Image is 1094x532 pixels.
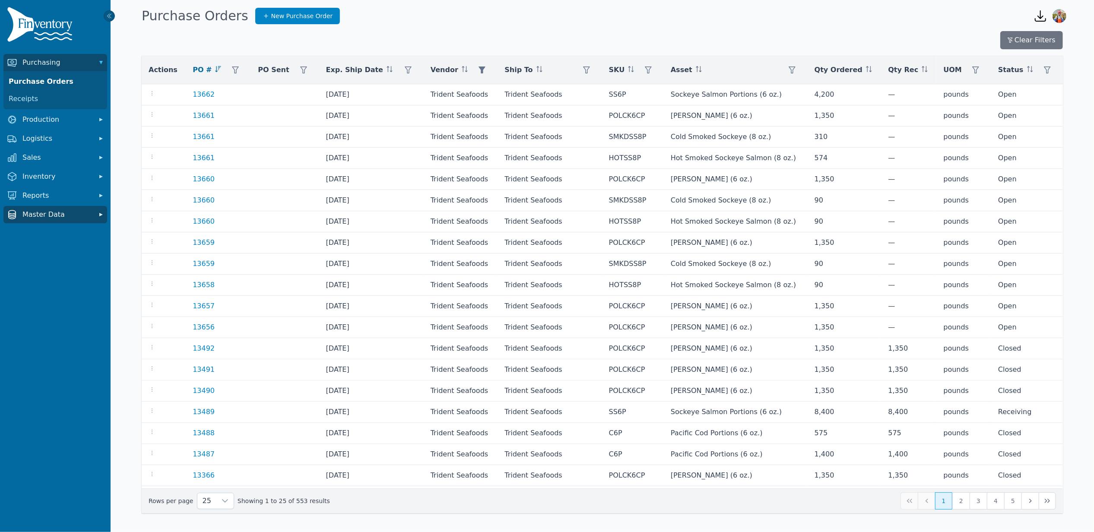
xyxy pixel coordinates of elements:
td: Open [991,211,1063,232]
td: pounds [936,486,991,507]
td: pounds [936,380,991,402]
td: POLCK6CP [602,105,664,127]
td: Receiving [991,402,1063,423]
td: 1,350 [808,296,882,317]
td: SS6P [602,84,664,105]
td: Open [991,169,1063,190]
td: [PERSON_NAME] (6 oz.) [664,317,808,338]
td: Trident Seafoods [498,444,602,465]
a: 13660 [193,174,215,184]
td: [PERSON_NAME] (6 oz.) [664,169,808,190]
td: SMKDSS8P [602,127,664,148]
td: Trident Seafoods [498,402,602,423]
td: Open [991,84,1063,105]
td: Closed [991,486,1063,507]
td: 575 [881,423,936,444]
span: PO # [193,65,212,75]
td: [DATE] [319,211,424,232]
span: Rows per page [197,493,216,509]
td: Trident Seafoods [424,317,498,338]
td: Trident Seafoods [498,486,602,507]
td: — [881,105,936,127]
button: Master Data [3,206,107,223]
button: Page 4 [987,492,1004,510]
td: Trident Seafoods [424,380,498,402]
td: Trident Seafoods [424,253,498,275]
td: 1,350 [808,232,882,253]
td: 1,400 [808,444,882,465]
td: [DATE] [319,444,424,465]
a: 13490 [193,386,215,396]
a: 13661 [193,153,215,163]
td: POLCK6CP [602,359,664,380]
span: Logistics [22,133,92,144]
td: [DATE] [319,486,424,507]
td: [DATE] [319,275,424,296]
td: 1,350 [881,338,936,359]
td: Trident Seafoods [424,402,498,423]
span: Ship To [504,65,533,75]
td: [PERSON_NAME] (6 oz.) [664,359,808,380]
td: — [881,169,936,190]
td: 8,400 [881,402,936,423]
td: Cold Smoked Sockeye (8 oz.) [664,127,808,148]
button: Reports [3,187,107,204]
td: SS6P [602,402,664,423]
td: 8,400 [808,402,882,423]
td: 1,350 [808,338,882,359]
a: 13660 [193,195,215,206]
button: Page 2 [952,492,970,510]
td: Hot Smoked Sockeye Salmon (8 oz.) [664,211,808,232]
a: 13366 [193,470,215,481]
td: 90 [808,253,882,275]
td: 575 [808,423,882,444]
td: Trident Seafoods [498,253,602,275]
a: 13488 [193,428,215,438]
td: — [881,84,936,105]
td: 1,350 [808,169,882,190]
td: Trident Seafoods [424,275,498,296]
a: 13659 [193,237,215,248]
td: Trident Seafoods [498,296,602,317]
span: SKU [609,65,625,75]
td: 90 [808,275,882,296]
td: Closed [991,423,1063,444]
td: C6P [602,444,664,465]
td: pounds [936,338,991,359]
td: 310 [808,127,882,148]
td: [DATE] [319,359,424,380]
td: Trident Seafoods [424,190,498,211]
td: Open [991,275,1063,296]
td: SMKDSS8P [602,253,664,275]
td: Trident Seafoods [424,84,498,105]
td: Trident Seafoods [498,211,602,232]
td: [PERSON_NAME] (6 oz.) [664,296,808,317]
button: Page 3 [970,492,987,510]
a: 13661 [193,111,215,121]
span: UOM [943,65,962,75]
td: Trident Seafoods [498,275,602,296]
td: Trident Seafoods [498,317,602,338]
span: Inventory [22,171,92,182]
td: pounds [936,84,991,105]
td: Sockeye Salmon Portions (6 oz.) [664,402,808,423]
td: Trident Seafoods [424,211,498,232]
td: Open [991,190,1063,211]
td: Trident Seafoods [498,190,602,211]
td: pounds [936,444,991,465]
td: pounds [936,148,991,169]
td: Closed [991,444,1063,465]
td: 1,350 [881,465,936,486]
td: [PERSON_NAME] (6 oz.) [664,486,808,507]
td: [DATE] [319,338,424,359]
td: [DATE] [319,84,424,105]
a: Purchase Orders [5,73,105,90]
td: — [881,275,936,296]
td: 1,350 [881,486,936,507]
td: Open [991,127,1063,148]
span: New Purchase Order [271,12,333,20]
td: [PERSON_NAME] (6 oz.) [664,380,808,402]
span: Vendor [431,65,458,75]
td: [DATE] [319,169,424,190]
button: Next Page [1021,492,1039,510]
